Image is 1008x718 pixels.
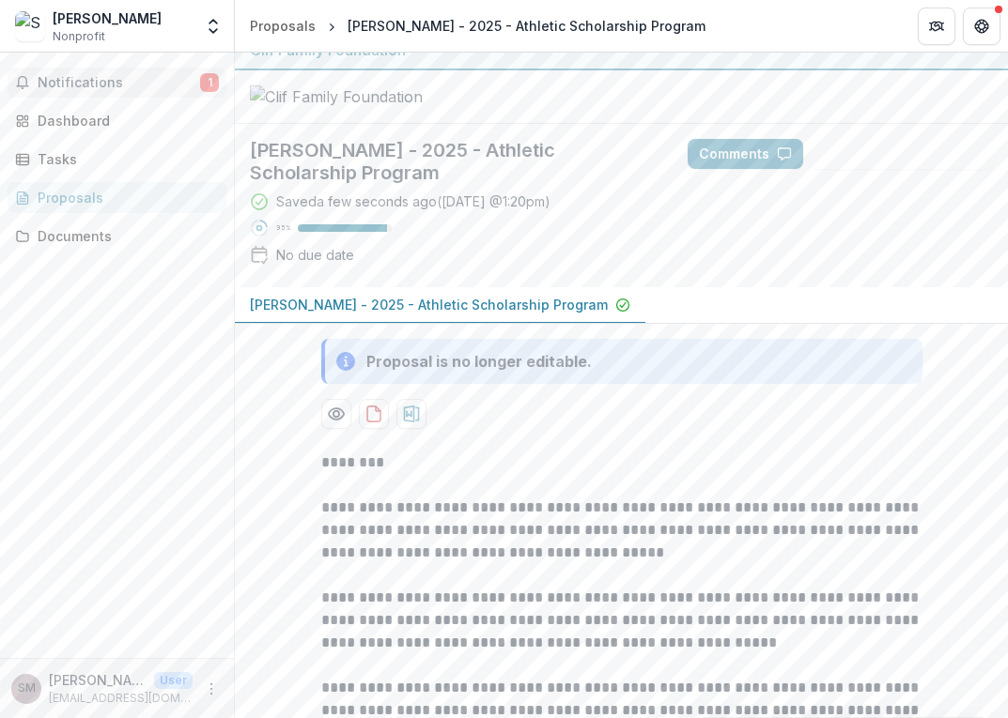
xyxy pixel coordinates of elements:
button: Partners [918,8,955,45]
button: More [200,678,223,700]
button: Answer Suggestions [811,139,993,169]
button: Comments [688,139,803,169]
div: Tasks [38,149,211,169]
div: Saved a few seconds ago ( [DATE] @ 1:20pm ) [276,191,551,211]
div: [PERSON_NAME] [53,8,162,28]
div: [PERSON_NAME] - 2025 - Athletic Scholarship Program [348,16,706,36]
button: download-proposal [396,399,426,429]
img: Clif Family Foundation [250,85,438,108]
div: Dashboard [38,111,211,130]
div: No due date [276,245,354,265]
div: Proposal is no longer editable. [366,350,592,373]
div: Proposals [250,16,316,36]
h2: [PERSON_NAME] - 2025 - Athletic Scholarship Program [250,139,658,184]
a: Documents [8,221,226,252]
a: Proposals [8,182,226,213]
p: 95 % [276,222,290,235]
p: User [154,672,193,689]
nav: breadcrumb [242,12,713,39]
div: Proposals [38,188,211,207]
button: Preview 941d83be-ab12-416b-91dd-e6238a600b0d-0.pdf [321,399,351,429]
button: Open entity switcher [200,8,226,45]
img: Sam Morse [15,11,45,41]
button: Get Help [963,8,1000,45]
div: Sam Morse [18,682,36,695]
button: Notifications1 [8,68,226,98]
p: [EMAIL_ADDRESS][DOMAIN_NAME] [49,690,193,707]
button: download-proposal [359,399,389,429]
a: Dashboard [8,105,226,136]
p: [PERSON_NAME] [49,670,147,690]
span: Notifications [38,75,200,91]
div: Documents [38,226,211,246]
a: Proposals [242,12,323,39]
span: Nonprofit [53,28,105,45]
a: Tasks [8,144,226,175]
p: [PERSON_NAME] - 2025 - Athletic Scholarship Program [250,295,608,314]
span: 1 [200,73,219,92]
